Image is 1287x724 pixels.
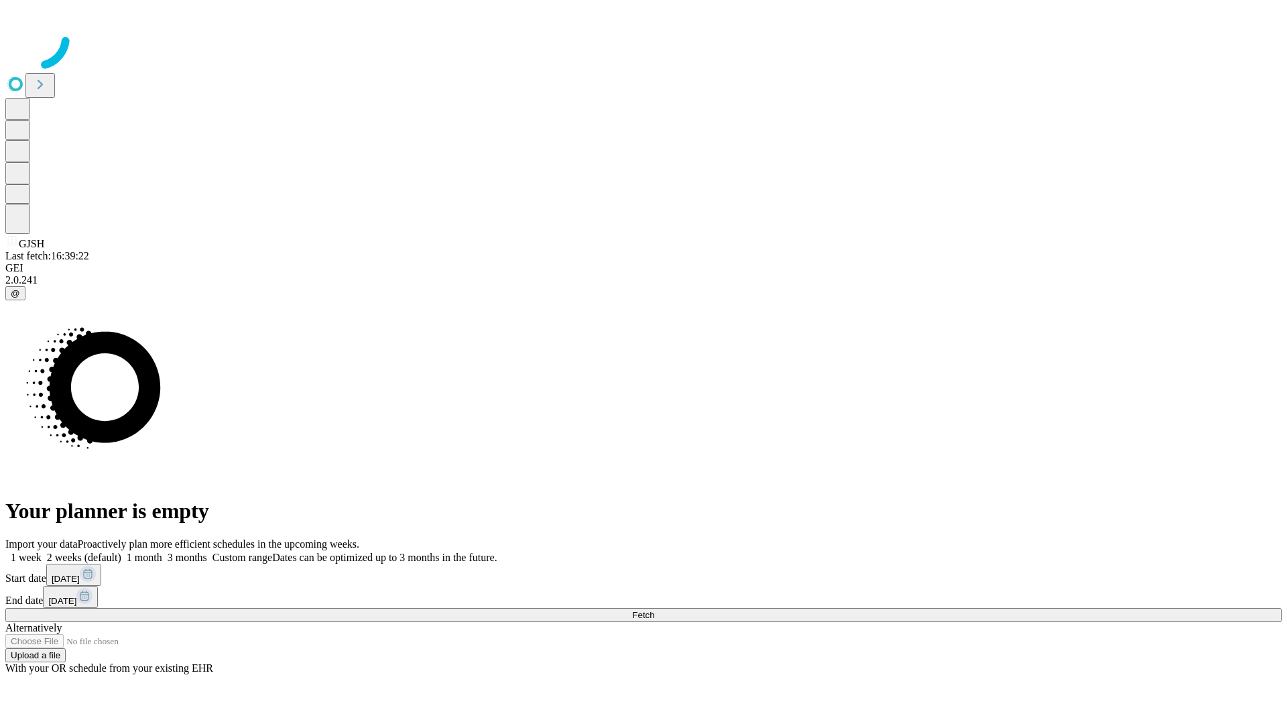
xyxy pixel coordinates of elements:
[43,586,98,608] button: [DATE]
[5,274,1282,286] div: 2.0.241
[5,564,1282,586] div: Start date
[48,596,76,606] span: [DATE]
[5,286,25,300] button: @
[5,586,1282,608] div: End date
[5,250,89,261] span: Last fetch: 16:39:22
[168,552,207,563] span: 3 months
[5,648,66,662] button: Upload a file
[5,662,213,674] span: With your OR schedule from your existing EHR
[272,552,497,563] span: Dates can be optimized up to 3 months in the future.
[19,238,44,249] span: GJSH
[5,538,78,550] span: Import your data
[11,288,20,298] span: @
[5,622,62,633] span: Alternatively
[5,608,1282,622] button: Fetch
[47,552,121,563] span: 2 weeks (default)
[5,262,1282,274] div: GEI
[11,552,42,563] span: 1 week
[46,564,101,586] button: [DATE]
[212,552,272,563] span: Custom range
[632,610,654,620] span: Fetch
[52,574,80,584] span: [DATE]
[5,499,1282,524] h1: Your planner is empty
[127,552,162,563] span: 1 month
[78,538,359,550] span: Proactively plan more efficient schedules in the upcoming weeks.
